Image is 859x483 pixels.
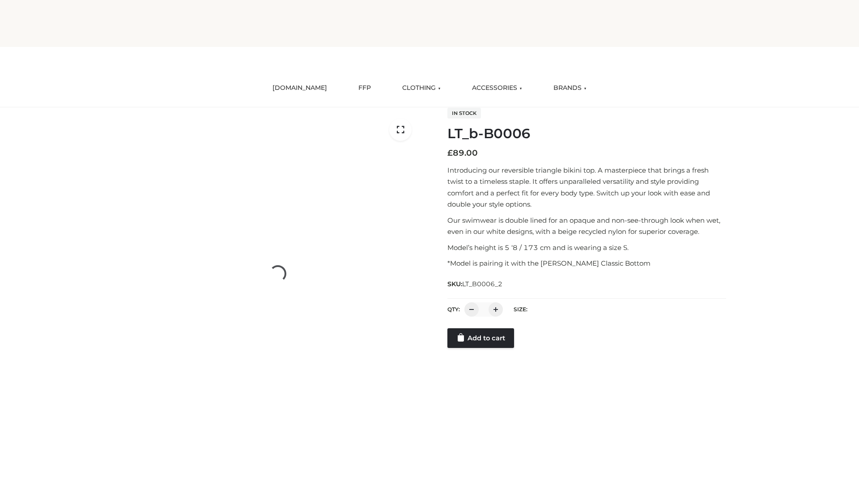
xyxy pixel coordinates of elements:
bdi: 89.00 [447,148,478,158]
p: Our swimwear is double lined for an opaque and non-see-through look when wet, even in our white d... [447,215,726,237]
a: ACCESSORIES [465,78,529,98]
span: SKU: [447,279,503,289]
span: LT_B0006_2 [462,280,502,288]
a: BRANDS [547,78,593,98]
span: In stock [447,108,481,119]
p: Model’s height is 5 ‘8 / 173 cm and is wearing a size S. [447,242,726,254]
label: QTY: [447,306,460,313]
span: £ [447,148,453,158]
a: [DOMAIN_NAME] [266,78,334,98]
h1: LT_b-B0006 [447,126,726,142]
label: Size: [514,306,527,313]
a: CLOTHING [395,78,447,98]
a: FFP [352,78,378,98]
p: Introducing our reversible triangle bikini top. A masterpiece that brings a fresh twist to a time... [447,165,726,210]
a: Add to cart [447,328,514,348]
p: *Model is pairing it with the [PERSON_NAME] Classic Bottom [447,258,726,269]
